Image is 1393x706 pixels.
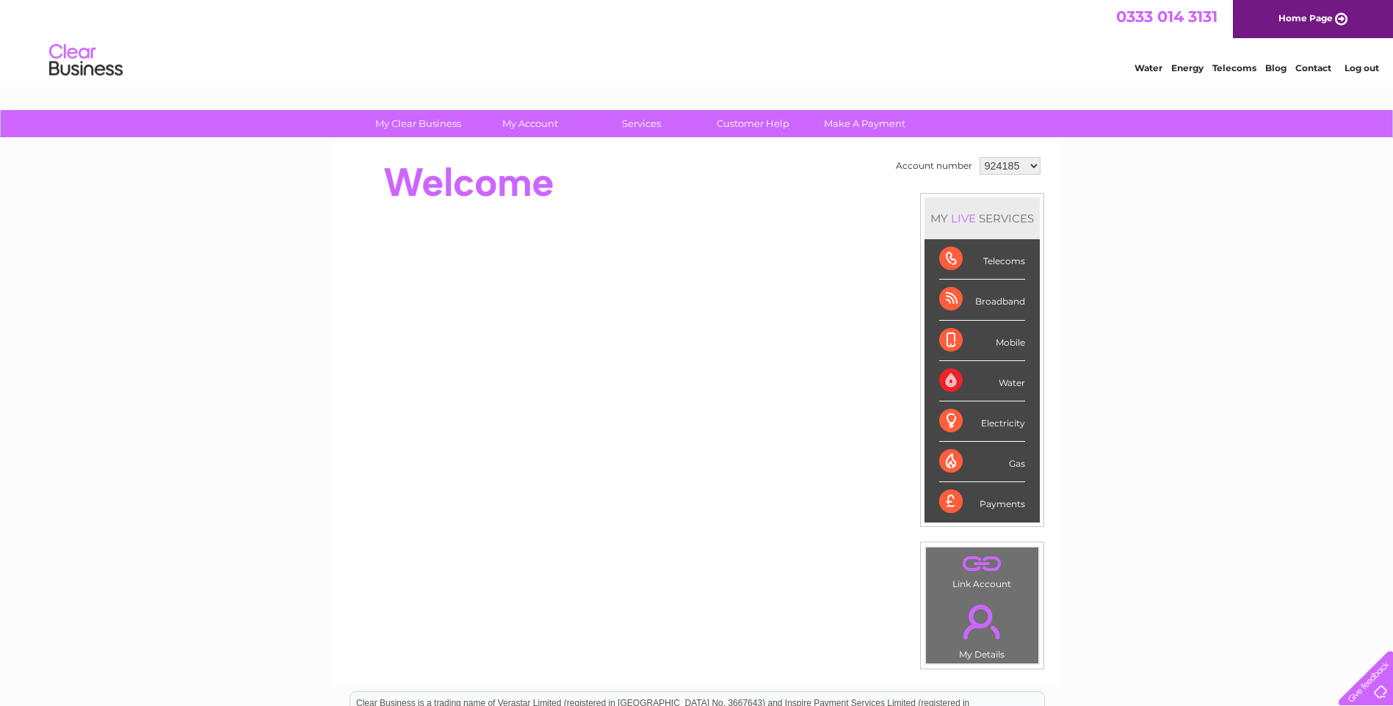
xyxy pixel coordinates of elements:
[925,547,1039,593] td: Link Account
[48,38,123,83] img: logo.png
[939,361,1025,401] div: Water
[350,8,1044,71] div: Clear Business is a trading name of Verastar Limited (registered in [GEOGRAPHIC_DATA] No. 3667643...
[930,596,1035,647] a: .
[1295,62,1331,73] a: Contact
[948,211,979,225] div: LIVE
[930,551,1035,577] a: .
[804,110,925,137] a: Make A Payment
[358,110,479,137] a: My Clear Business
[925,197,1040,239] div: MY SERVICES
[469,110,590,137] a: My Account
[939,280,1025,320] div: Broadband
[892,153,976,178] td: Account number
[1345,62,1379,73] a: Log out
[1171,62,1204,73] a: Energy
[939,442,1025,482] div: Gas
[939,239,1025,280] div: Telecoms
[939,482,1025,522] div: Payments
[925,592,1039,664] td: My Details
[939,401,1025,442] div: Electricity
[1116,7,1217,26] a: 0333 014 3131
[939,321,1025,361] div: Mobile
[1212,62,1256,73] a: Telecoms
[1135,62,1162,73] a: Water
[1265,62,1287,73] a: Blog
[581,110,702,137] a: Services
[692,110,814,137] a: Customer Help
